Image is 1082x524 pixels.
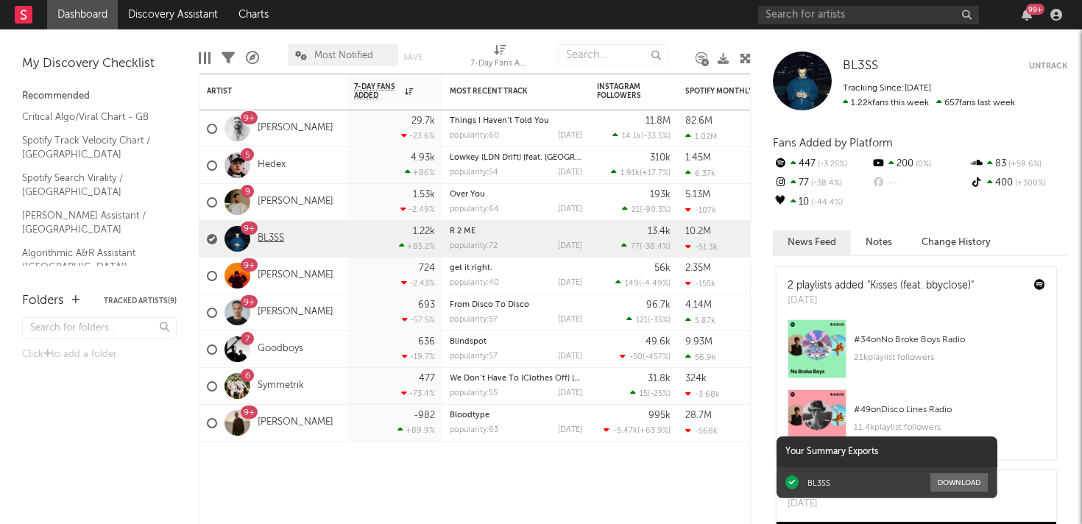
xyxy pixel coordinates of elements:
a: [PERSON_NAME] Assistant / [GEOGRAPHIC_DATA] [22,208,162,238]
div: Things I Haven’t Told You [450,117,582,125]
span: -33.5 % [643,132,668,141]
a: [PERSON_NAME] [258,122,333,135]
div: [DATE] [558,426,582,434]
div: 56.9k [685,353,716,362]
div: Your Summary Exports [777,436,997,467]
div: -568k [685,426,718,436]
span: +63.9 % [640,427,668,435]
button: Filter by Instagram Followers [656,84,671,99]
div: 5.13M [685,190,710,199]
a: #49onDisco Lines Radio11.4kplaylist followers [777,389,1056,459]
a: Spotify Track Velocity Chart / [GEOGRAPHIC_DATA] [22,132,162,163]
a: We Don’t Have To (Clothes Off) [feat. [PERSON_NAME]] [450,375,660,383]
span: 1.91k [620,169,640,177]
div: 11.8M [646,116,671,126]
div: Edit Columns [199,37,211,79]
span: -5.47k [613,427,637,435]
div: ( ) [604,425,671,435]
a: From Disco To Disco [450,301,529,309]
div: 724 [419,263,435,273]
div: Lowkey (LDN Drift) [feat. Takura] [450,154,582,162]
div: -73.4 % [401,389,435,398]
a: Goodboys [258,343,303,355]
div: 2 playlists added [788,278,974,294]
span: 121 [636,316,648,325]
span: -44.4 % [809,199,843,207]
a: #34onNo Broke Boys Radio21kplaylist followers [777,319,1056,389]
button: Filter by Artist [325,84,339,99]
div: 7-Day Fans Added (7-Day Fans Added) [470,37,529,79]
span: 149 [625,280,639,288]
div: 200 [871,155,969,174]
span: -38.4 % [642,243,668,251]
div: Click to add a folder. [22,346,177,364]
div: 96.7k [646,300,671,310]
span: -90.3 % [642,206,668,214]
span: 0 % [913,160,931,169]
span: BL3SS [843,60,878,72]
div: -51.3k [685,242,718,252]
div: -107k [685,205,716,215]
div: 1.53k [413,190,435,199]
div: ( ) [611,168,671,177]
div: +85.2 % [399,241,435,251]
span: Most Notified [314,51,373,60]
a: Blindspot [450,338,487,346]
div: 10 [773,193,871,212]
div: -23.6 % [401,131,435,141]
div: 49.6k [646,337,671,347]
div: ( ) [622,205,671,214]
div: 995k [648,411,671,420]
button: Download [930,473,988,492]
div: 693 [418,300,435,310]
div: popularity: 57 [450,353,498,361]
div: [DATE] [558,316,582,324]
span: -50 [629,353,643,361]
div: A&R Pipeline [246,37,259,79]
span: +300 % [1013,180,1046,188]
div: popularity: 57 [450,316,498,324]
div: From Disco To Disco [450,301,582,309]
div: popularity: 63 [450,426,498,434]
span: 77 [631,243,640,251]
div: 77 [773,174,871,193]
div: 1.45M [685,153,711,163]
div: -57.5 % [402,315,435,325]
span: -3.25 % [816,160,847,169]
div: 21k playlist followers [854,349,1045,367]
div: 324k [685,374,707,383]
a: get it right. [450,264,492,272]
div: My Discovery Checklist [22,55,177,73]
div: 83 [969,155,1067,174]
div: 5.87k [685,316,715,325]
div: -155k [685,279,715,288]
input: Search for folders... [22,317,177,339]
div: 447 [773,155,871,174]
div: R 2 ME [450,227,582,236]
button: Tracked Artists(9) [104,297,177,305]
button: Change History [907,230,1005,255]
div: [DATE] [558,353,582,361]
div: -19.7 % [402,352,435,361]
div: 4.93k [411,153,435,163]
div: Recommended [22,88,177,105]
div: 7-Day Fans Added (7-Day Fans Added) [470,55,529,73]
div: Folders [22,292,64,310]
a: Hedex [258,159,286,171]
a: Bloodtype [450,411,489,419]
button: News Feed [773,230,851,255]
span: +59.6 % [1006,160,1042,169]
span: 1.22k fans this week [843,99,929,107]
a: "Kisses (feat. bbyclose)" [867,280,974,291]
div: 56k [654,263,671,273]
a: R 2 ME [450,227,475,236]
div: Blindspot [450,338,582,346]
div: [DATE] [558,389,582,397]
div: -2.49 % [400,205,435,214]
div: 28.7M [685,411,712,420]
div: 636 [418,337,435,347]
div: [DATE] [788,294,974,308]
span: 15 [640,390,648,398]
button: 99+ [1022,9,1032,21]
div: # 49 on Disco Lines Radio [854,401,1045,419]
